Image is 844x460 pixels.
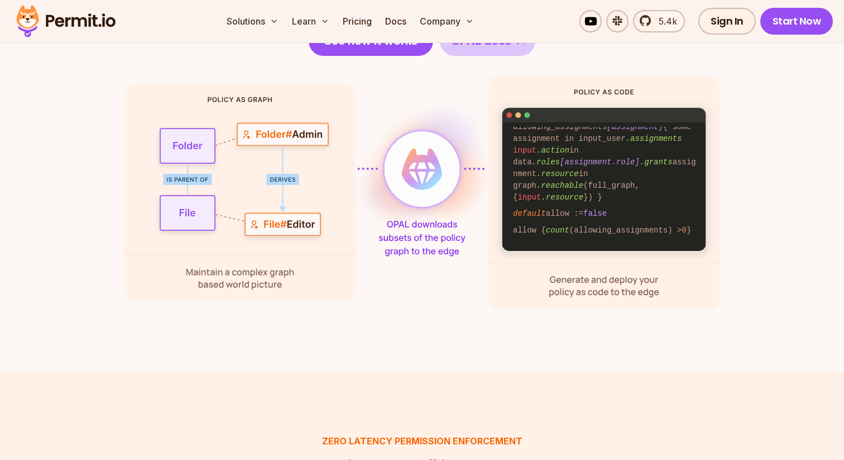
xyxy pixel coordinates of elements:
span: .resource [536,169,579,178]
code: allowing_assignments { some assignment in input_user in data assignment in graph (full_graph, { }) } [505,119,704,206]
span: .assignments [626,134,682,143]
code: allow := [505,206,704,222]
img: Permit logo [11,2,121,40]
a: Start Now [760,8,833,35]
span: .resource [541,193,583,202]
span: .action [536,146,569,155]
span: [assignment.role] [560,158,640,167]
span: false [583,209,607,218]
span: 5.4k [652,15,677,28]
span: .grants [640,158,673,167]
span: 0 [682,226,686,235]
a: Docs [381,10,411,32]
a: 5.4k [633,10,685,32]
code: allow { (allowing_assignments) > } [505,222,704,239]
button: Learn [287,10,334,32]
span: count [546,226,569,235]
span: .roles [532,158,560,167]
a: Sign In [698,8,756,35]
h3: Zero latency Permission enforcement [296,434,549,448]
span: .reachable [536,181,583,190]
span: default [513,209,546,218]
span: input [513,146,536,155]
button: Company [415,10,478,32]
a: Pricing [338,10,376,32]
button: Solutions [222,10,283,32]
span: input [517,193,541,202]
span: [assignment] [607,122,663,131]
